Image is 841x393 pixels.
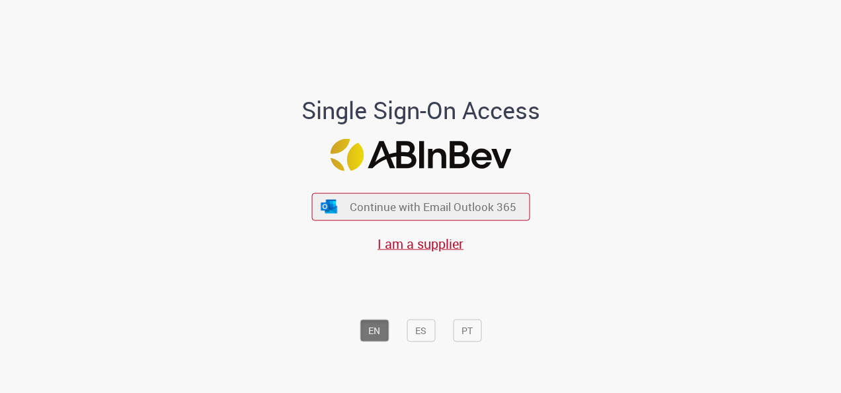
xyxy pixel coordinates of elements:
[311,193,530,220] button: ícone Azure/Microsoft 360 Continue with Email Outlook 365
[320,199,339,213] img: ícone Azure/Microsoft 360
[360,319,389,341] button: EN
[237,97,604,123] h1: Single Sign-On Access
[350,199,516,214] span: Continue with Email Outlook 365
[407,319,435,341] button: ES
[453,319,481,341] button: PT
[378,234,463,252] a: I am a supplier
[330,139,511,171] img: Logo ABInBev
